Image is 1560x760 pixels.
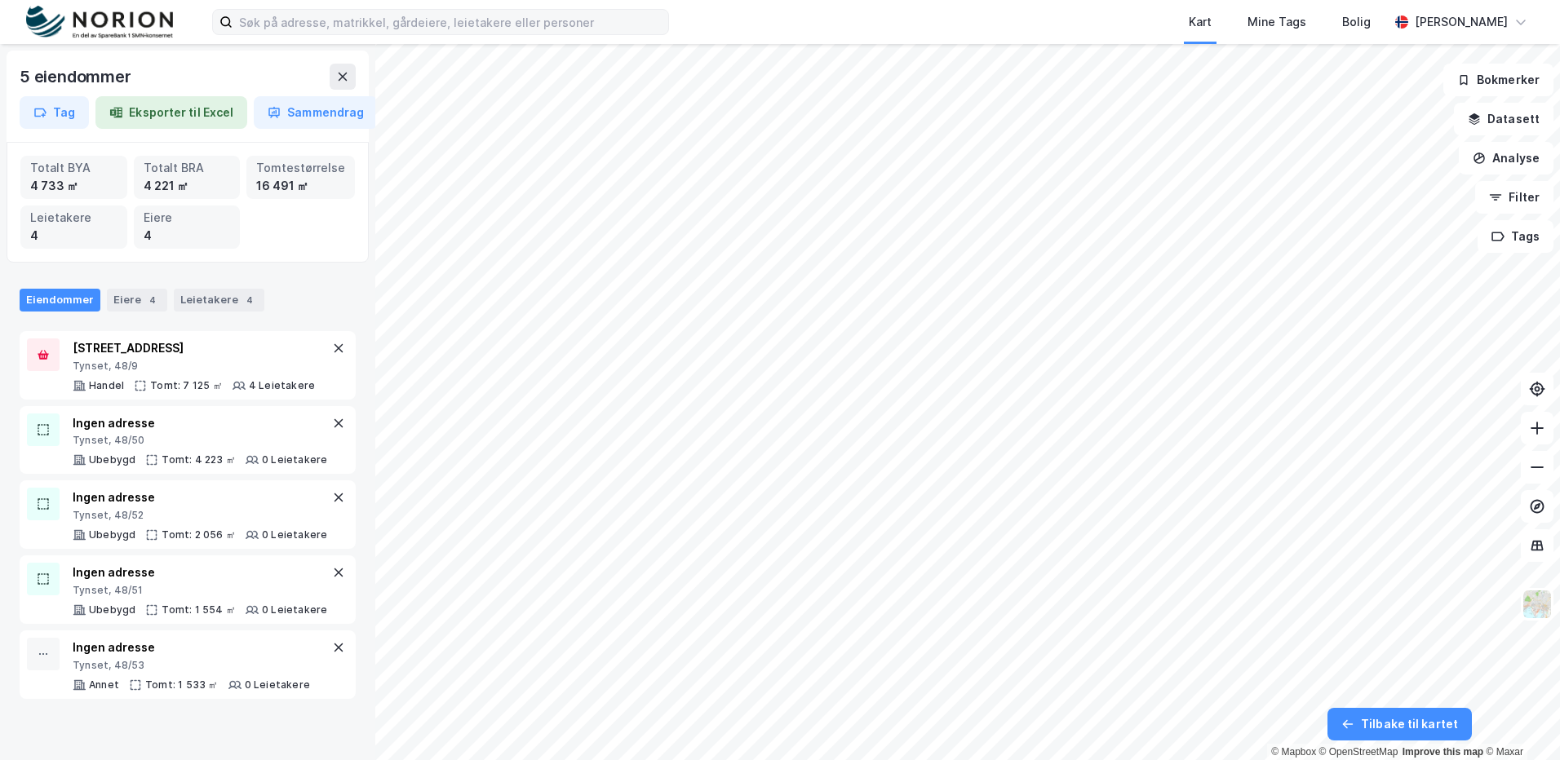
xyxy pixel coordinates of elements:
[262,603,327,616] div: 0 Leietakere
[242,292,258,308] div: 4
[30,227,117,245] div: 4
[1248,12,1306,32] div: Mine Tags
[20,289,100,312] div: Eiendommer
[144,209,231,227] div: Eiere
[1271,746,1316,758] a: Mapbox
[1475,181,1553,214] button: Filter
[73,563,327,582] div: Ingen adresse
[1522,589,1553,620] img: Z
[1478,682,1560,760] iframe: Chat Widget
[1478,220,1553,253] button: Tags
[89,453,135,466] div: Ubebygd
[256,159,345,177] div: Tomtestørrelse
[1443,64,1553,96] button: Bokmerker
[107,289,167,312] div: Eiere
[1459,142,1553,175] button: Analyse
[144,292,161,308] div: 4
[249,379,315,392] div: 4 Leietakere
[95,96,247,129] button: Eksporter til Excel
[150,379,223,392] div: Tomt: 7 125 ㎡
[20,64,135,90] div: 5 eiendommer
[73,659,310,672] div: Tynset, 48/53
[162,603,236,616] div: Tomt: 1 554 ㎡
[1403,746,1483,758] a: Improve this map
[254,96,378,129] button: Sammendrag
[73,434,327,447] div: Tynset, 48/50
[1319,746,1398,758] a: OpenStreetMap
[30,209,117,227] div: Leietakere
[262,453,327,466] div: 0 Leietakere
[73,360,315,373] div: Tynset, 48/9
[30,177,117,195] div: 4 733 ㎡
[144,177,231,195] div: 4 221 ㎡
[26,6,173,39] img: norion-logo.80e7a08dc31c2e691866.png
[262,528,327,541] div: 0 Leietakere
[1454,103,1553,135] button: Datasett
[89,379,124,392] div: Handel
[73,338,315,358] div: [STREET_ADDRESS]
[73,509,327,522] div: Tynset, 48/52
[73,584,327,597] div: Tynset, 48/51
[73,413,327,433] div: Ingen adresse
[245,678,310,692] div: 0 Leietakere
[145,678,219,692] div: Tomt: 1 533 ㎡
[174,289,264,312] div: Leietakere
[1415,12,1508,32] div: [PERSON_NAME]
[89,678,119,692] div: Annet
[1189,12,1212,32] div: Kart
[73,488,327,507] div: Ingen adresse
[162,453,236,466] div: Tomt: 4 223 ㎡
[73,638,310,657] div: Ingen adresse
[1327,708,1472,740] button: Tilbake til kartet
[144,159,231,177] div: Totalt BRA
[89,603,135,616] div: Ubebygd
[256,177,345,195] div: 16 491 ㎡
[1478,682,1560,760] div: Kontrollprogram for chat
[20,96,89,129] button: Tag
[30,159,117,177] div: Totalt BYA
[1342,12,1371,32] div: Bolig
[144,227,231,245] div: 4
[162,528,236,541] div: Tomt: 2 056 ㎡
[233,10,668,34] input: Søk på adresse, matrikkel, gårdeiere, leietakere eller personer
[89,528,135,541] div: Ubebygd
